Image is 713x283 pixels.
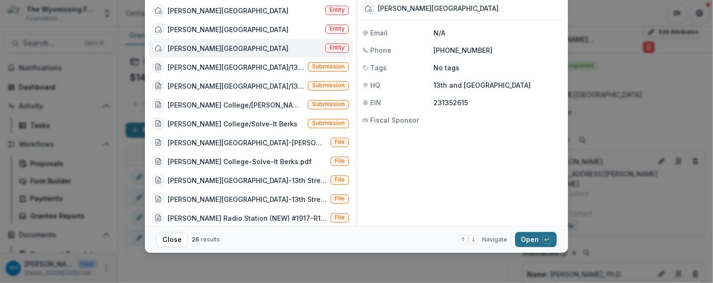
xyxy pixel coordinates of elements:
span: Submission [312,63,345,70]
span: Submission [312,101,345,108]
div: [PERSON_NAME][GEOGRAPHIC_DATA] [168,6,289,16]
div: [PERSON_NAME] College-Solve-It Berks.pdf [168,157,312,166]
span: File [335,195,345,202]
div: [PERSON_NAME][GEOGRAPHIC_DATA]-13th Street Educational Partnership.pdf [168,194,327,204]
span: File [335,139,345,145]
button: Close [156,232,188,247]
span: Entity [330,25,345,32]
p: 231352615 [433,98,562,108]
div: [PERSON_NAME][GEOGRAPHIC_DATA]/13th Street Educational Partnership [168,81,304,91]
div: [PERSON_NAME][GEOGRAPHIC_DATA]/13th Street Educational Partnership at [PERSON_NAME][GEOGRAPHIC_DATA] [168,62,304,72]
span: results [201,236,220,243]
p: 13th and [GEOGRAPHIC_DATA] [433,80,562,90]
span: File [335,158,345,164]
div: [PERSON_NAME][GEOGRAPHIC_DATA] [168,43,289,53]
span: HQ [370,80,380,90]
span: Submission [312,82,345,89]
div: [PERSON_NAME][GEOGRAPHIC_DATA]-[PERSON_NAME] Pre-College and Summer Programs Division-13th Street... [168,138,327,148]
div: [PERSON_NAME] College/[PERSON_NAME] Pre-College and Summer Programs Division/13th Street Partnership [168,100,304,110]
span: EIN [370,98,381,108]
span: Entity [330,7,345,13]
div: [PERSON_NAME][GEOGRAPHIC_DATA] [168,25,289,34]
span: Submission [312,120,345,126]
p: No tags [433,63,459,73]
div: [PERSON_NAME][GEOGRAPHIC_DATA] [378,5,499,13]
span: Email [370,28,388,38]
span: Phone [370,45,391,55]
span: Navigate [482,235,507,244]
p: N/A [433,28,562,38]
div: [PERSON_NAME] Radio Station (NEW) #1917-R1 - Office Renovation (1).pdf [168,213,327,223]
span: File [335,214,345,221]
span: Entity [330,44,345,51]
span: Tags [370,63,387,73]
span: File [335,176,345,183]
div: [PERSON_NAME][GEOGRAPHIC_DATA]-13th Street Educational Partnership at [PERSON_NAME][GEOGRAPHIC_DA... [168,175,327,185]
div: [PERSON_NAME] College/Solve-It Berks [168,119,297,129]
span: Fiscal Sponsor [370,115,419,125]
button: Open [515,232,557,247]
p: [PHONE_NUMBER] [433,45,562,55]
span: 26 [192,236,199,243]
